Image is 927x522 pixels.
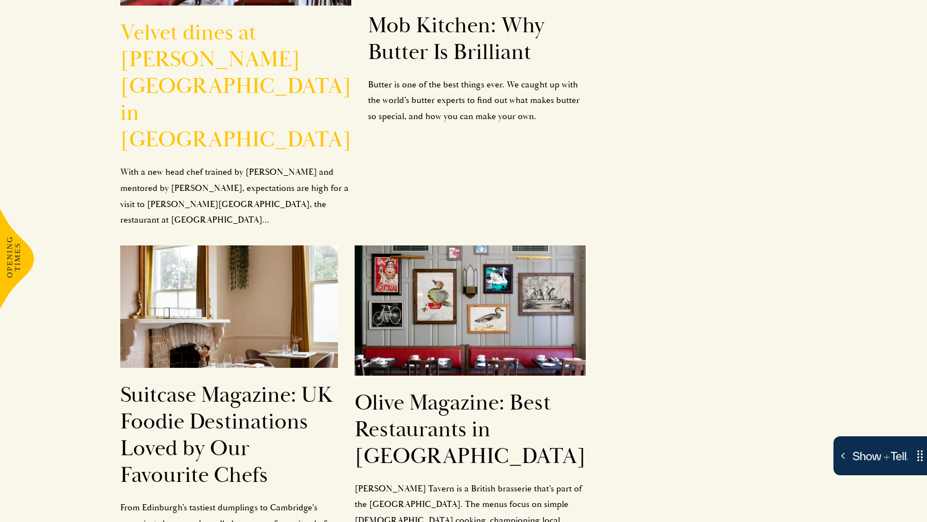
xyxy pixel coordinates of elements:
[368,12,586,66] h2: Mob Kitchen: Why Butter Is Brilliant
[355,390,586,470] h2: Olive Magazine: Best Restaurants in [GEOGRAPHIC_DATA]
[120,19,351,153] h2: Velvet dines at [PERSON_NAME][GEOGRAPHIC_DATA] in [GEOGRAPHIC_DATA]
[120,164,351,228] p: With a new head chef trained by [PERSON_NAME] and mentored by [PERSON_NAME], expectations are hig...
[120,382,338,489] h2: Suitcase Magazine: UK Foodie Destinations Loved by Our Favourite Chefs
[368,77,586,125] p: Butter is one of the best things ever. We caught up with the world’s butter experts to find out w...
